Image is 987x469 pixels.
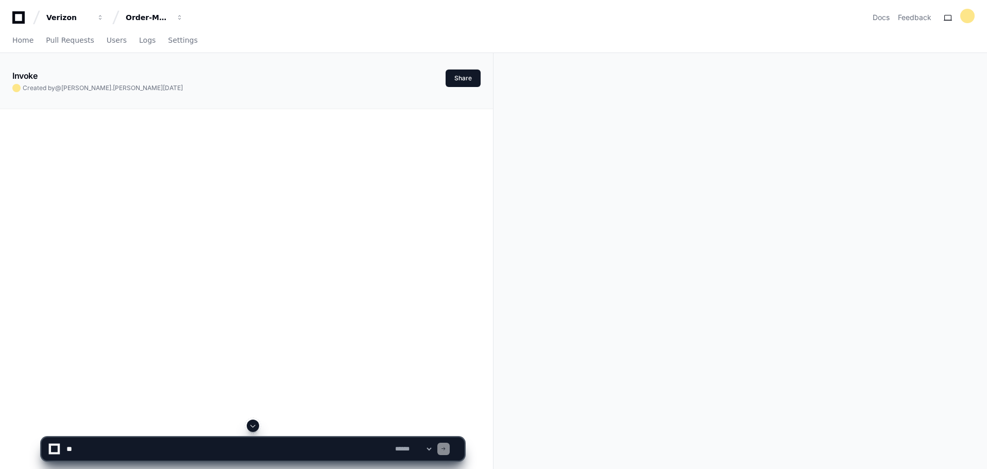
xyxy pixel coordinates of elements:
app-text-character-animate: Invoke [12,71,38,81]
span: Logs [139,37,156,43]
button: Verizon [42,8,108,27]
a: Pull Requests [46,29,94,53]
span: Settings [168,37,197,43]
a: Docs [873,12,890,23]
span: Pull Requests [46,37,94,43]
a: Logs [139,29,156,53]
span: Users [107,37,127,43]
span: [DATE] [163,84,183,92]
span: Created by [23,84,183,92]
span: [PERSON_NAME].[PERSON_NAME] [61,84,163,92]
div: Order-Management-Legacy [126,12,170,23]
a: Home [12,29,33,53]
button: Share [446,70,481,87]
a: Settings [168,29,197,53]
button: Order-Management-Legacy [122,8,188,27]
div: Verizon [46,12,91,23]
span: Home [12,37,33,43]
span: @ [55,84,61,92]
button: Feedback [898,12,931,23]
a: Users [107,29,127,53]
